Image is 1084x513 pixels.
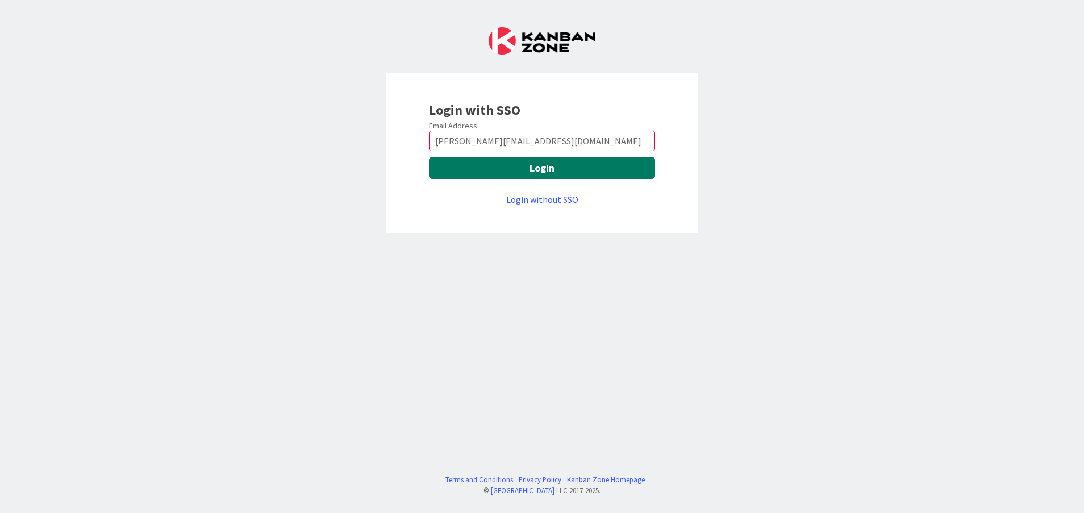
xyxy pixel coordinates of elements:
[429,101,520,119] b: Login with SSO
[429,157,655,179] button: Login
[519,474,561,485] a: Privacy Policy
[506,194,578,205] a: Login without SSO
[445,474,513,485] a: Terms and Conditions
[429,120,477,131] label: Email Address
[489,27,595,55] img: Kanban Zone
[440,485,645,496] div: © LLC 2017- 2025 .
[567,474,645,485] a: Kanban Zone Homepage
[491,486,554,495] a: [GEOGRAPHIC_DATA]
